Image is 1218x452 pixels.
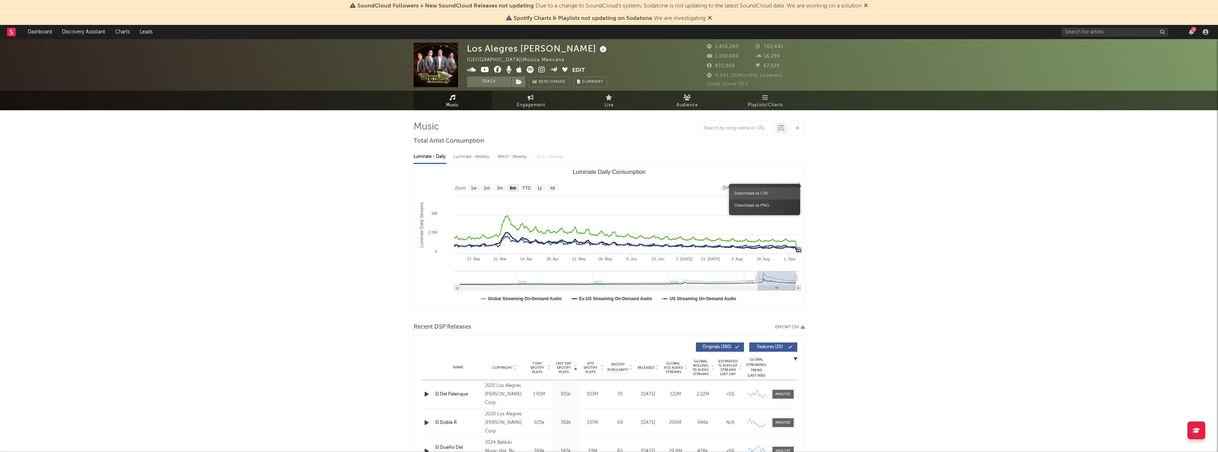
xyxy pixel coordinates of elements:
span: 7 Day Spotify Plays [528,361,547,374]
span: Estimated % Playlist Streams Last Day [718,359,738,376]
input: Search by song name or URL [700,126,775,131]
text: Ex-US Streaming On-Demand Audio [579,296,652,301]
span: Spotify Charts & Playlists not updating on Sodatone [514,16,652,21]
span: ATD Spotify Plays [581,361,600,374]
text: YTD [522,186,531,191]
button: 8 [1189,29,1194,35]
a: Discovery Assistant [57,25,110,39]
div: 815k [554,391,578,398]
div: [GEOGRAPHIC_DATA] | Música Mexicana [467,56,573,64]
a: Playlists/Charts [727,91,805,110]
span: Audience [676,101,698,110]
text: 14. Apr [520,257,532,261]
text: 26. May [598,257,612,261]
a: Benchmark [529,76,570,87]
div: El Del Palenque [435,391,482,398]
span: 1,455,260 [707,44,739,49]
a: Audience [648,91,727,110]
a: Charts [110,25,135,39]
text: All [550,186,554,191]
div: BMAT - Weekly [498,151,528,163]
div: 946k [691,419,715,426]
text: US Streaming On-Demand Audio [670,296,736,301]
div: Los Alegres [PERSON_NAME] [467,43,608,54]
text: 17. Mar [467,257,480,261]
a: Dashboard [23,25,57,39]
span: 872,000 [707,64,735,68]
button: Summary [573,76,607,87]
text: 5M [431,211,437,216]
text: 23. Jun [651,257,664,261]
text: 0 [435,249,437,254]
div: 137M [581,419,604,426]
span: 67,619 [756,64,780,68]
a: Leads [135,25,158,39]
div: Luminate - Daily [414,151,446,163]
text: 18. Aug [756,257,770,261]
span: Jump Score: 72.7 [707,82,748,86]
div: 103M [581,391,604,398]
div: 2020 Los Alegres [PERSON_NAME] Corp. [485,410,524,436]
text: 12. May [572,257,586,261]
div: N/A [718,419,742,426]
span: Dismiss [708,16,712,21]
text: 21. [DATE] [701,257,720,261]
text: 1y [537,186,542,191]
button: Originals(380) [696,342,744,352]
span: Live [605,101,614,110]
span: Engagement [517,101,545,110]
div: [DATE] [636,419,660,426]
span: Recent DSP Releases [414,323,471,331]
span: SoundCloud Followers + New SoundCloud Releases not updating [357,3,534,9]
span: 4,641,501 Monthly Listeners [707,73,782,78]
span: Copyright [492,366,513,370]
a: Music [414,91,492,110]
div: 69 [608,419,633,426]
text: Luminate Daily Streams [419,202,424,248]
div: <5% [718,391,742,398]
svg: Luminate Daily Consumption [414,166,804,308]
text: 31. Mar [493,257,507,261]
text: 3m [497,186,503,191]
text: 4. Aug [731,257,742,261]
span: Dismiss [864,3,868,9]
span: Music [446,101,459,110]
text: 6m [510,186,516,191]
div: Luminate - Weekly [453,151,491,163]
span: Released [638,366,654,370]
text: [DATE] [723,185,736,190]
span: Features ( 20 ) [754,345,787,349]
a: Engagement [492,91,570,110]
span: : Due to a change to SoundCloud's system, Sodatone is not updating to the latest SoundCloud data.... [357,3,862,9]
span: Playlists/Charts [748,101,783,110]
text: 9. Jun [626,257,637,261]
div: 925k [528,419,551,426]
input: Search for artists [1062,28,1168,37]
span: Last Day Spotify Plays [554,361,573,374]
span: Originals ( 380 ) [701,345,733,349]
button: Track [467,76,511,87]
a: Live [570,91,648,110]
span: 1,150,000 [707,54,739,59]
a: El Doble R [435,419,482,426]
span: 16,296 [756,54,780,59]
text: 1w [471,186,477,191]
text: Global Streaming On-Demand Audio [488,296,562,301]
div: Global Streaming Trend (Last 60D) [746,357,767,378]
span: Global Rolling 7D Audio Streams [691,359,711,376]
text: 28. Apr [546,257,559,261]
span: Benchmark [539,78,566,86]
text: 1m [484,186,490,191]
span: Spotify Popularity [607,362,628,373]
div: 122M [664,391,687,398]
div: 200M [664,419,687,426]
span: Global ATD Audio Streams [664,361,683,374]
button: Export CSV [775,325,805,329]
span: 762,441 [756,44,783,49]
text: 7. [DATE] [676,257,692,261]
text: Luminate Daily Consumption [573,169,645,175]
span: : We are investigating [514,16,706,21]
text: 2.5M [428,230,437,234]
div: 8 [1191,27,1196,32]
